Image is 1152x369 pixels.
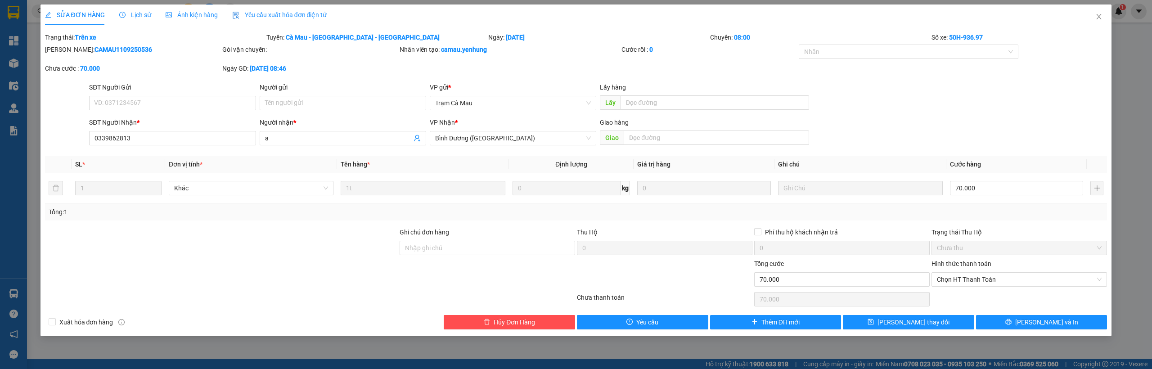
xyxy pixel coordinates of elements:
div: Số xe: [931,32,1108,42]
span: delete [484,319,490,326]
span: Giao hàng [600,119,629,126]
span: Chưa thu [937,241,1102,255]
th: Ghi chú [774,156,946,173]
label: Ghi chú đơn hàng [400,229,449,236]
span: edit [45,12,51,18]
div: VP gửi [430,82,596,92]
button: save[PERSON_NAME] thay đổi [843,315,974,329]
span: Lấy [600,95,621,110]
span: Trạm Cà Mau [435,96,591,110]
span: Yêu cầu [636,317,658,327]
div: Chưa cước : [45,63,220,73]
button: exclamation-circleYêu cầu [577,315,708,329]
b: CAMAU1109250536 [94,46,152,53]
div: Người gửi [260,82,426,92]
div: Tuyến: [265,32,487,42]
input: Dọc đường [621,95,809,110]
span: SL [75,161,82,168]
span: info-circle [118,319,125,325]
span: Đơn vị tính [169,161,202,168]
div: Tổng: 1 [49,207,444,217]
img: icon [232,12,239,19]
span: Tổng cước [754,260,784,267]
span: Khác [174,181,328,195]
b: Trên xe [75,34,96,41]
span: VP Nhận [430,119,455,126]
div: Cước rồi : [621,45,797,54]
b: 08:00 [734,34,750,41]
input: Ghi chú đơn hàng [400,241,575,255]
b: Cà Mau - [GEOGRAPHIC_DATA] - [GEOGRAPHIC_DATA] [286,34,440,41]
span: exclamation-circle [626,319,633,326]
span: save [868,319,874,326]
button: plus [1090,181,1103,195]
button: Close [1086,4,1111,30]
div: Trạng thái: [44,32,266,42]
b: 70.000 [80,65,100,72]
div: Chưa thanh toán [576,292,753,308]
span: user-add [414,135,421,142]
div: [PERSON_NAME]: [45,45,220,54]
button: plusThêm ĐH mới [710,315,841,329]
span: Ảnh kiện hàng [166,11,218,18]
div: Ngày: [487,32,709,42]
b: 50H-936.97 [949,34,983,41]
span: Chọn HT Thanh Toán [937,273,1102,286]
span: Lịch sử [119,11,151,18]
span: printer [1005,319,1012,326]
span: Thêm ĐH mới [761,317,800,327]
input: 0 [637,181,770,195]
span: Xuất hóa đơn hàng [56,317,117,327]
label: Hình thức thanh toán [931,260,991,267]
span: [PERSON_NAME] thay đổi [877,317,949,327]
span: Lấy hàng [600,84,626,91]
input: Ghi Chú [778,181,943,195]
span: Yêu cầu xuất hóa đơn điện tử [232,11,327,18]
button: printer[PERSON_NAME] và In [976,315,1107,329]
span: Cước hàng [950,161,981,168]
div: Chuyến: [709,32,931,42]
span: kg [621,181,630,195]
span: clock-circle [119,12,126,18]
span: picture [166,12,172,18]
span: SỬA ĐƠN HÀNG [45,11,105,18]
span: [PERSON_NAME] và In [1015,317,1078,327]
input: Dọc đường [624,130,809,145]
div: Người nhận [260,117,426,127]
b: [DATE] [506,34,525,41]
span: plus [751,319,758,326]
div: Ngày GD: [222,63,398,73]
div: Gói vận chuyển: [222,45,398,54]
div: Nhân viên tạo: [400,45,620,54]
b: camau.yenhung [441,46,487,53]
span: Bình Dương (BX Bàu Bàng) [435,131,591,145]
div: SĐT Người Nhận [89,117,256,127]
span: Định lượng [555,161,587,168]
span: Giá trị hàng [637,161,670,168]
span: Phí thu hộ khách nhận trả [761,227,841,237]
b: [DATE] 08:46 [250,65,286,72]
span: Thu Hộ [577,229,598,236]
button: delete [49,181,63,195]
span: close [1095,13,1102,20]
div: SĐT Người Gửi [89,82,256,92]
input: VD: Bàn, Ghế [341,181,505,195]
b: 0 [649,46,653,53]
div: Trạng thái Thu Hộ [931,227,1107,237]
span: Giao [600,130,624,145]
button: deleteHủy Đơn Hàng [444,315,575,329]
span: Tên hàng [341,161,370,168]
span: Hủy Đơn Hàng [494,317,535,327]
